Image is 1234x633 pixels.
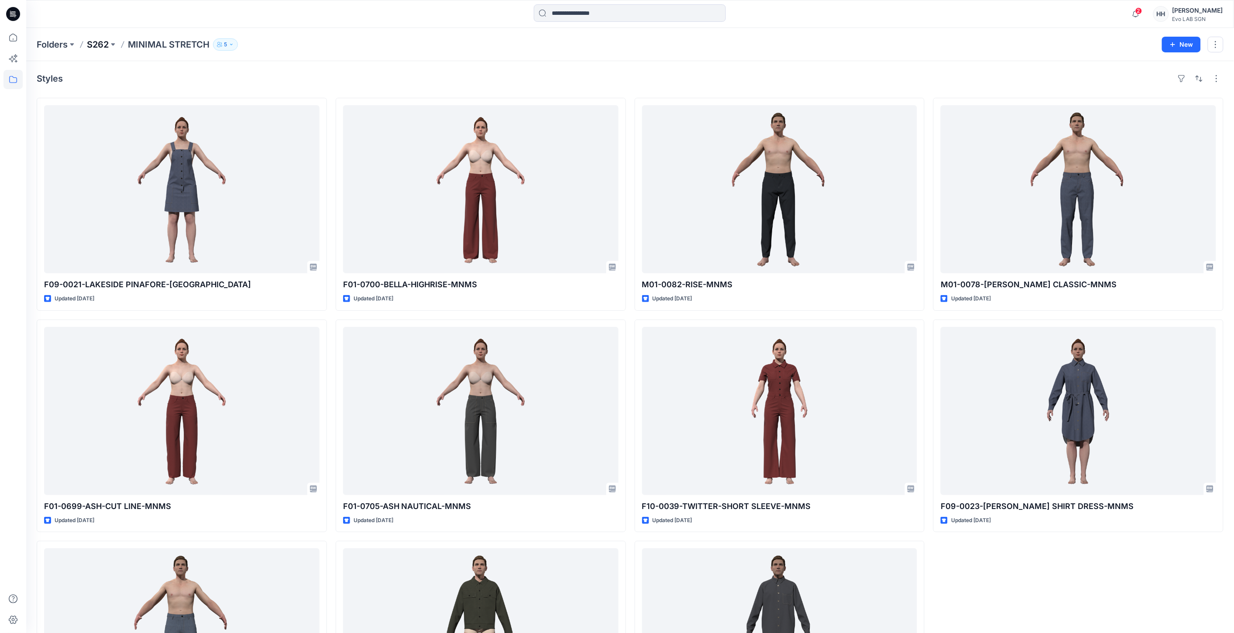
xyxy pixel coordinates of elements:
[343,105,619,273] a: F01-0700-BELLA-HIGHRISE-MNMS
[653,516,692,525] p: Updated [DATE]
[37,73,63,84] h4: Styles
[343,500,619,513] p: F01-0705-ASH NAUTICAL-MNMS
[1172,5,1223,16] div: [PERSON_NAME]
[941,279,1216,291] p: M01-0078-[PERSON_NAME] CLASSIC-MNMS
[941,327,1216,495] a: F09-0023-JEANIE SHIRT DRESS-MNMS
[354,516,393,525] p: Updated [DATE]
[44,279,320,291] p: F09-0021-LAKESIDE PINAFORE-[GEOGRAPHIC_DATA]
[951,294,991,303] p: Updated [DATE]
[343,327,619,495] a: F01-0705-ASH NAUTICAL-MNMS
[44,327,320,495] a: F01-0699-ASH-CUT LINE-MNMS
[44,500,320,513] p: F01-0699-ASH-CUT LINE-MNMS
[951,516,991,525] p: Updated [DATE]
[354,294,393,303] p: Updated [DATE]
[44,105,320,273] a: F09-0021-LAKESIDE PINAFORE-MNMS
[1153,6,1169,22] div: HH
[1162,37,1201,52] button: New
[653,294,692,303] p: Updated [DATE]
[87,38,109,51] a: S262
[213,38,238,51] button: 5
[941,105,1216,273] a: M01-0078-VEGA CLASSIC-MNMS
[642,279,918,291] p: M01-0082-RISE-MNMS
[343,279,619,291] p: F01-0700-BELLA-HIGHRISE-MNMS
[642,105,918,273] a: M01-0082-RISE-MNMS
[642,500,918,513] p: F10-0039-TWITTER-SHORT SLEEVE-MNMS
[128,38,210,51] p: MINIMAL STRETCH
[1135,7,1142,14] span: 2
[642,327,918,495] a: F10-0039-TWITTER-SHORT SLEEVE-MNMS
[224,40,227,49] p: 5
[55,294,94,303] p: Updated [DATE]
[37,38,68,51] a: Folders
[941,500,1216,513] p: F09-0023-[PERSON_NAME] SHIRT DRESS-MNMS
[1172,16,1223,22] div: Evo LAB SGN
[55,516,94,525] p: Updated [DATE]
